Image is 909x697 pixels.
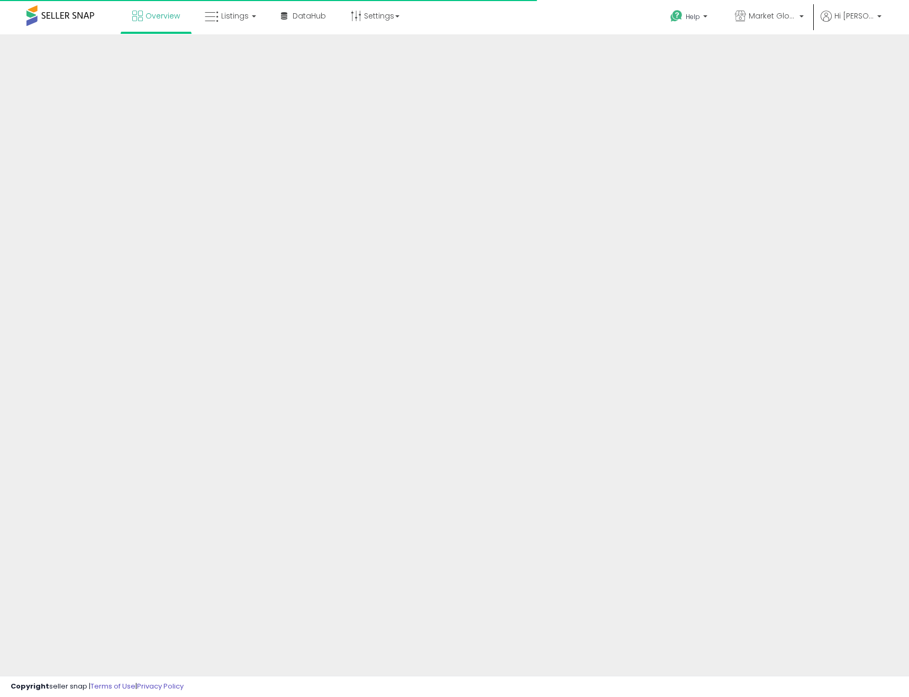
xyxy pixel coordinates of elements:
[834,11,874,21] span: Hi [PERSON_NAME]
[293,11,326,21] span: DataHub
[686,12,700,21] span: Help
[221,11,249,21] span: Listings
[662,2,718,34] a: Help
[821,11,881,34] a: Hi [PERSON_NAME]
[670,10,683,23] i: Get Help
[749,11,796,21] span: Market Global
[146,11,180,21] span: Overview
